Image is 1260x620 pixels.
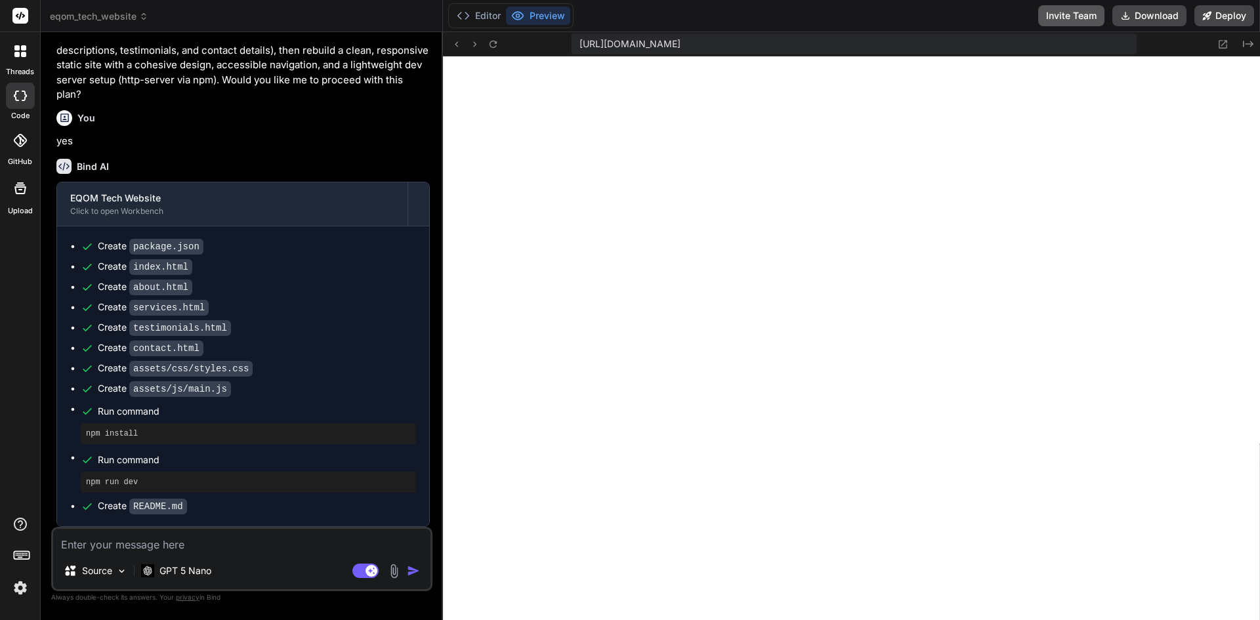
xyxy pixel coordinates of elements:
[159,564,211,577] p: GPT 5 Nano
[129,300,209,316] code: services.html
[82,564,112,577] p: Source
[98,362,253,375] div: Create
[129,279,192,295] code: about.html
[8,156,32,167] label: GitHub
[56,134,430,149] p: yes
[387,564,402,579] img: attachment
[506,7,570,25] button: Preview
[56,28,430,102] p: Plan: I’ll crawl the current site to pull content (copying headings, service descriptions, testim...
[70,206,394,217] div: Click to open Workbench
[98,341,203,355] div: Create
[11,110,30,121] label: code
[451,7,506,25] button: Editor
[86,477,411,487] pre: npm run dev
[8,205,33,217] label: Upload
[129,361,253,377] code: assets/css/styles.css
[77,112,95,125] h6: You
[129,341,203,356] code: contact.html
[98,321,231,335] div: Create
[98,499,187,513] div: Create
[176,593,199,601] span: privacy
[1194,5,1254,26] button: Deploy
[98,453,416,466] span: Run command
[98,260,192,274] div: Create
[129,259,192,275] code: index.html
[70,192,394,205] div: EQOM Tech Website
[443,56,1260,620] iframe: Preview
[1038,5,1104,26] button: Invite Team
[1112,5,1186,26] button: Download
[57,182,408,226] button: EQOM Tech WebsiteClick to open Workbench
[116,566,127,577] img: Pick Models
[98,405,416,418] span: Run command
[98,300,209,314] div: Create
[129,381,231,397] code: assets/js/main.js
[51,591,432,604] p: Always double-check its answers. Your in Bind
[98,239,203,253] div: Create
[50,10,148,23] span: eqom_tech_website
[98,382,231,396] div: Create
[129,239,203,255] code: package.json
[77,160,109,173] h6: Bind AI
[141,564,154,577] img: GPT 5 Nano
[98,280,192,294] div: Create
[129,499,187,514] code: README.md
[407,564,420,577] img: icon
[9,577,31,599] img: settings
[86,428,411,439] pre: npm install
[579,37,681,51] span: [URL][DOMAIN_NAME]
[6,66,34,77] label: threads
[129,320,231,336] code: testimonials.html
